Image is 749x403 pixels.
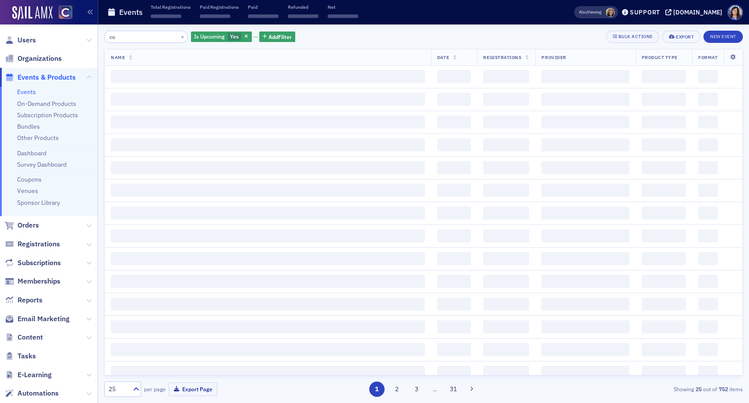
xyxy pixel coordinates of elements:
span: ‌ [111,207,425,220]
span: Users [18,35,36,45]
span: ‌ [151,14,181,18]
span: ‌ [483,366,529,379]
span: ‌ [483,320,529,333]
button: 2 [389,382,404,397]
span: ‌ [541,184,629,197]
div: Export [676,35,694,39]
span: ‌ [483,229,529,242]
span: Content [18,333,43,342]
span: Subscriptions [18,258,61,268]
span: ‌ [111,343,425,356]
span: ‌ [111,252,425,265]
span: ‌ [642,320,686,333]
div: Yes [191,32,252,42]
span: Organizations [18,54,62,63]
span: ‌ [541,70,629,83]
span: Yes [230,33,239,40]
a: Subscription Products [17,111,78,119]
a: Sponsor Library [17,199,60,207]
span: ‌ [111,93,425,106]
span: ‌ [437,229,471,242]
span: ‌ [642,184,686,197]
a: Tasks [5,351,36,361]
span: ‌ [483,252,529,265]
span: Date [437,54,449,60]
button: × [179,32,187,40]
div: Showing out of items [536,385,743,393]
span: ‌ [437,320,471,333]
span: Profile [728,5,743,20]
a: Coupons [17,175,42,183]
span: Memberships [18,277,60,286]
a: New Event [703,32,743,40]
span: ‌ [483,93,529,106]
span: ‌ [111,275,425,288]
span: ‌ [698,116,718,129]
span: ‌ [483,116,529,129]
span: ‌ [437,116,471,129]
p: Paid [248,4,279,10]
a: Automations [5,389,59,398]
a: Survey Dashboard [17,161,67,168]
img: SailAMX [12,6,53,20]
button: AddFilter [259,32,295,42]
button: Bulk Actions [606,31,659,43]
span: ‌ [541,161,629,174]
span: ‌ [437,298,471,311]
span: ‌ [698,275,718,288]
button: 1 [369,382,385,397]
div: Support [630,8,660,16]
a: E-Learning [5,370,52,380]
span: Product Type [642,54,678,60]
label: per page [144,385,166,393]
span: ‌ [437,70,471,83]
span: ‌ [437,343,471,356]
a: Bundles [17,123,40,130]
span: ‌ [541,366,629,379]
span: ‌ [642,229,686,242]
span: ‌ [437,275,471,288]
span: Lauren Standiford [606,8,615,17]
span: ‌ [437,207,471,220]
span: ‌ [642,275,686,288]
span: ‌ [698,320,718,333]
span: ‌ [483,207,529,220]
p: Paid Registrations [200,4,239,10]
span: Name [111,54,125,60]
span: Is Upcoming [194,33,225,40]
span: ‌ [483,184,529,197]
span: Provider [541,54,566,60]
div: Also [579,9,587,15]
span: ‌ [437,93,471,106]
span: Reports [18,295,42,305]
span: ‌ [642,161,686,174]
span: Orders [18,221,39,230]
span: ‌ [698,343,718,356]
span: Events & Products [18,73,76,82]
a: Organizations [5,54,62,63]
a: Users [5,35,36,45]
button: Export [662,31,700,43]
span: ‌ [698,207,718,220]
span: Registrations [18,239,60,249]
span: ‌ [541,138,629,151]
span: ‌ [698,161,718,174]
span: ‌ [111,116,425,129]
a: Events [17,88,36,96]
span: ‌ [698,252,718,265]
span: ‌ [111,298,425,311]
span: ‌ [642,138,686,151]
span: ‌ [642,70,686,83]
span: ‌ [642,252,686,265]
div: [DOMAIN_NAME] [673,8,722,16]
span: ‌ [541,252,629,265]
a: Orders [5,221,39,230]
span: ‌ [437,184,471,197]
h1: Events [119,7,143,18]
span: ‌ [642,116,686,129]
span: ‌ [111,320,425,333]
span: … [429,385,441,393]
span: ‌ [698,70,718,83]
span: ‌ [111,229,425,242]
span: ‌ [483,138,529,151]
